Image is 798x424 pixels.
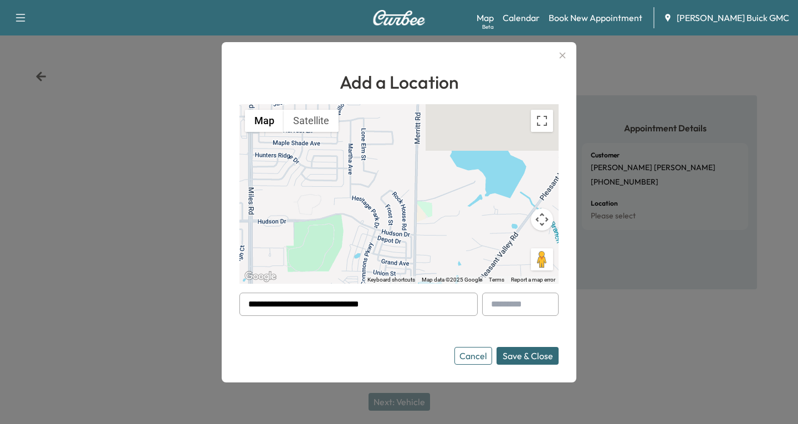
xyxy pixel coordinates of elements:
[454,347,492,365] button: Cancel
[245,110,284,132] button: Show street map
[422,277,482,283] span: Map data ©2025 Google
[497,347,559,365] button: Save & Close
[372,10,426,25] img: Curbee Logo
[531,208,553,231] button: Map camera controls
[531,110,553,132] button: Toggle fullscreen view
[242,269,279,284] img: Google
[284,110,339,132] button: Show satellite imagery
[549,11,642,24] a: Book New Appointment
[482,23,494,31] div: Beta
[511,277,555,283] a: Report a map error
[503,11,540,24] a: Calendar
[242,269,279,284] a: Open this area in Google Maps (opens a new window)
[677,11,789,24] span: [PERSON_NAME] Buick GMC
[531,248,553,270] button: Drag Pegman onto the map to open Street View
[489,277,504,283] a: Terms
[239,69,559,95] h1: Add a Location
[367,276,415,284] button: Keyboard shortcuts
[477,11,494,24] a: MapBeta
